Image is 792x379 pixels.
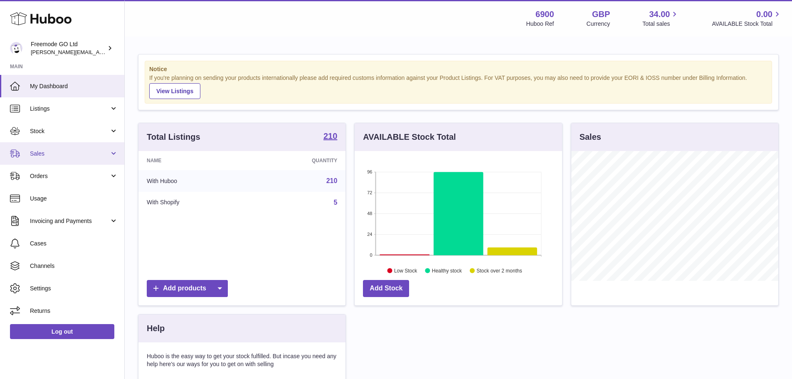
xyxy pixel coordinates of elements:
span: AVAILABLE Stock Total [712,20,782,28]
span: Settings [30,285,118,292]
a: 0.00 AVAILABLE Stock Total [712,9,782,28]
text: 96 [368,169,373,174]
span: [PERSON_NAME][EMAIL_ADDRESS][DOMAIN_NAME] [31,49,167,55]
span: Returns [30,307,118,315]
strong: Notice [149,65,767,73]
span: Orders [30,172,109,180]
th: Quantity [250,151,346,170]
img: lenka.smikniarova@gioteck.com [10,42,22,54]
h3: Sales [580,131,601,143]
a: 210 [323,132,337,142]
text: 0 [370,253,373,258]
h3: AVAILABLE Stock Total [363,131,456,143]
div: Freemode GO Ltd [31,40,106,56]
text: Low Stock [394,268,417,273]
span: Usage [30,195,118,203]
span: Invoicing and Payments [30,217,109,225]
div: Currency [587,20,610,28]
a: 210 [326,177,338,184]
div: If you're planning on sending your products internationally please add required customs informati... [149,74,767,99]
h3: Total Listings [147,131,200,143]
text: 72 [368,190,373,195]
span: Sales [30,150,109,158]
span: Cases [30,240,118,248]
text: Stock over 2 months [477,268,522,273]
a: 5 [333,199,337,206]
span: 34.00 [649,9,670,20]
td: With Huboo [138,170,250,192]
a: View Listings [149,83,200,99]
span: Stock [30,127,109,135]
span: Channels [30,262,118,270]
text: 24 [368,232,373,237]
strong: GBP [592,9,610,20]
a: 34.00 Total sales [642,9,679,28]
a: Add products [147,280,228,297]
div: Huboo Ref [526,20,554,28]
text: Healthy stock [432,268,462,273]
span: Listings [30,105,109,113]
td: With Shopify [138,192,250,213]
th: Name [138,151,250,170]
p: Huboo is the easy way to get your stock fulfilled. But incase you need any help here's our ways f... [147,352,337,368]
a: Log out [10,324,114,339]
strong: 6900 [535,9,554,20]
span: My Dashboard [30,82,118,90]
strong: 210 [323,132,337,140]
text: 48 [368,211,373,216]
span: Total sales [642,20,679,28]
span: 0.00 [756,9,772,20]
h3: Help [147,323,165,334]
a: Add Stock [363,280,409,297]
